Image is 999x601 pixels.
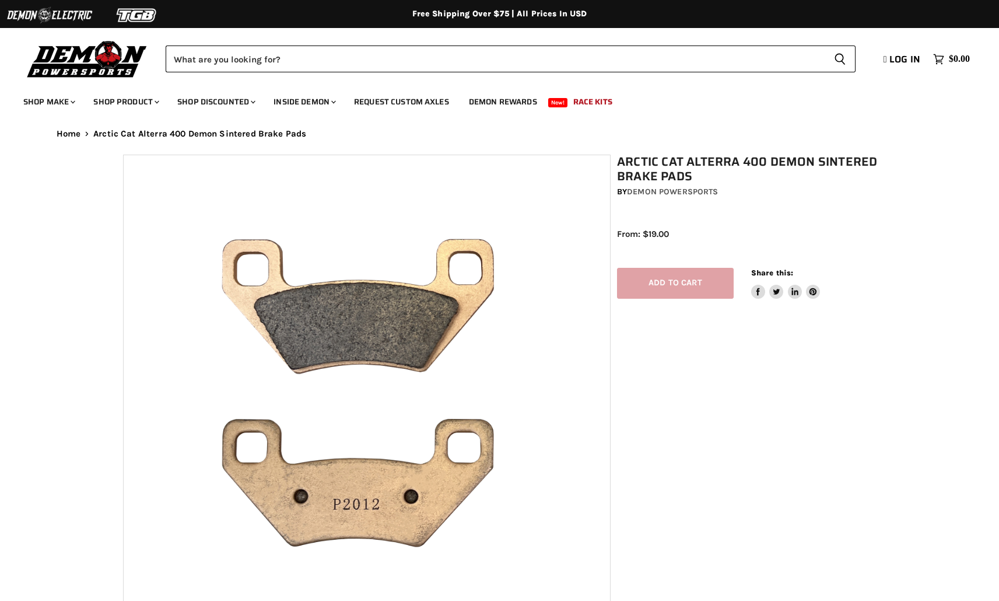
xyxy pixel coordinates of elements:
span: $0.00 [949,54,970,65]
img: Demon Electric Logo 2 [6,4,93,26]
a: Demon Powersports [627,187,718,197]
nav: Breadcrumbs [33,129,966,139]
div: Free Shipping Over $75 | All Prices In USD [33,9,966,19]
img: Demon Powersports [23,38,151,79]
form: Product [166,46,856,72]
span: New! [548,98,568,107]
a: Race Kits [565,90,621,114]
a: Inside Demon [265,90,343,114]
a: Shop Product [85,90,166,114]
div: by [617,186,883,198]
a: Shop Make [15,90,82,114]
img: TGB Logo 2 [93,4,181,26]
a: Request Custom Axles [345,90,458,114]
h1: Arctic Cat Alterra 400 Demon Sintered Brake Pads [617,155,883,184]
span: Share this: [751,268,793,277]
input: Search [166,46,825,72]
a: Home [57,129,81,139]
a: Shop Discounted [169,90,262,114]
aside: Share this: [751,268,821,299]
span: Arctic Cat Alterra 400 Demon Sintered Brake Pads [93,129,306,139]
ul: Main menu [15,85,967,114]
span: From: $19.00 [617,229,669,239]
button: Search [825,46,856,72]
span: Log in [889,52,920,67]
a: Demon Rewards [460,90,546,114]
a: Log in [878,54,927,65]
a: $0.00 [927,51,976,68]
